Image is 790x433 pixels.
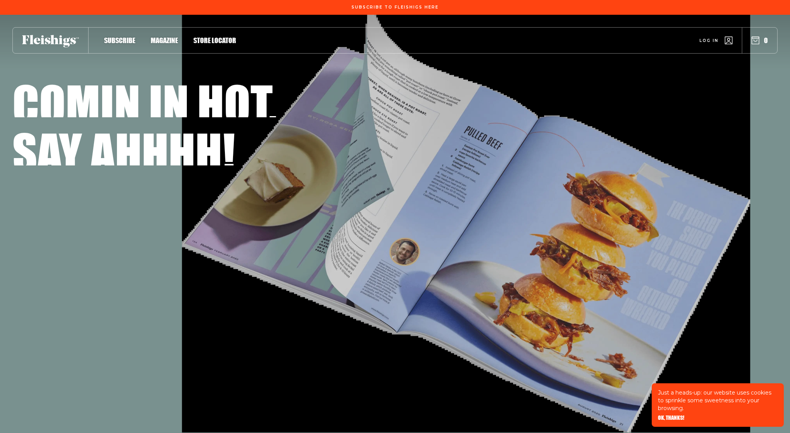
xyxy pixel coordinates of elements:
[658,389,778,412] p: Just a heads-up: our website uses cookies to sprinkle some sweetness into your browsing.
[700,38,719,43] span: Log in
[658,415,684,421] button: OK, THANKS!
[151,35,178,45] a: Magazine
[752,36,768,45] button: 0
[193,35,236,45] a: Store locator
[193,36,236,45] span: Store locator
[12,79,277,127] h1: Comin in hot,
[104,36,135,45] span: Subscribe
[351,5,439,10] span: Subscribe To Fleishigs Here
[12,127,235,176] h1: Say ahhhh!
[700,37,733,44] a: Log in
[151,36,178,45] span: Magazine
[350,5,440,9] a: Subscribe To Fleishigs Here
[104,35,135,45] a: Subscribe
